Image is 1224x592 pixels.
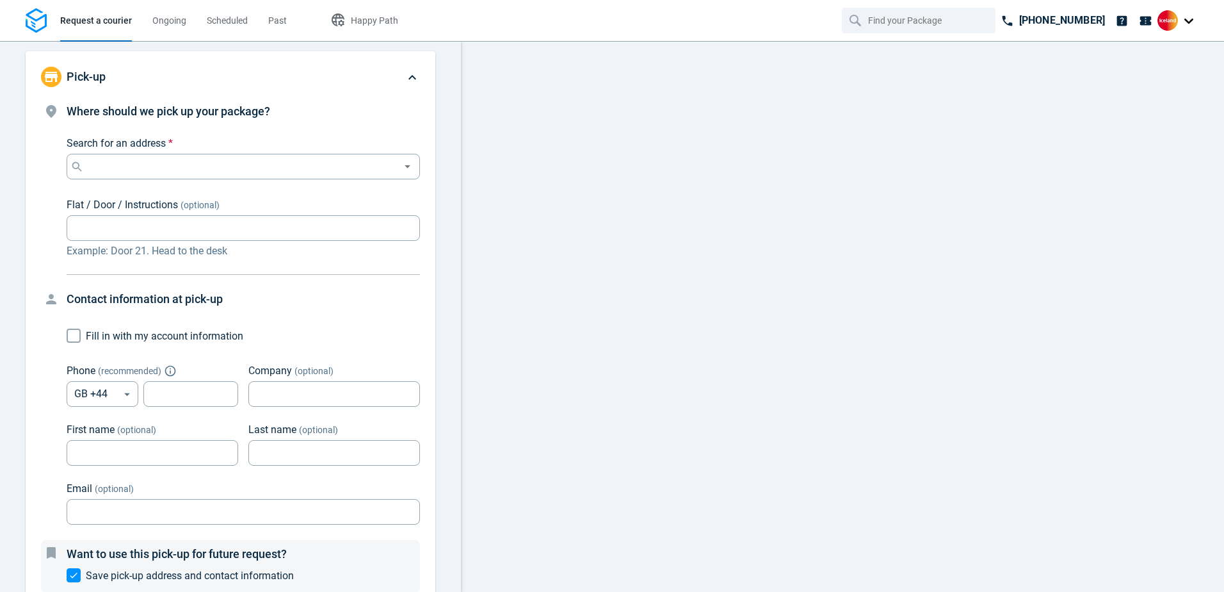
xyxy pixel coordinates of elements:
[67,70,106,83] span: Pick-up
[60,15,132,26] span: Request a courier
[351,15,398,26] span: Happy Path
[67,482,92,495] span: Email
[67,243,420,259] p: Example: Door 21. Head to the desk
[67,365,95,377] span: Phone
[86,330,243,342] span: Fill in with my account information
[181,200,220,210] span: (optional)
[248,365,292,377] span: Company
[67,290,420,308] h4: Contact information at pick-up
[294,366,334,376] span: (optional)
[67,381,138,407] div: GB +44
[67,423,115,436] span: First name
[299,425,338,435] span: (optional)
[995,8,1110,33] a: [PHONE_NUMBER]
[1157,10,1178,31] img: Client
[152,15,186,26] span: Ongoing
[117,425,156,435] span: (optional)
[67,547,287,561] span: Want to use this pick-up for future request?
[67,104,270,118] span: Where should we pick up your package?
[67,137,166,149] span: Search for an address
[86,570,294,582] span: Save pick-up address and contact information
[399,159,415,175] button: Open
[268,15,287,26] span: Past
[95,484,134,494] span: (optional)
[26,51,435,103] div: Pick-up
[1019,13,1105,28] p: [PHONE_NUMBER]
[868,8,972,33] input: Find your Package
[98,366,161,376] span: ( recommended )
[248,423,296,436] span: Last name
[26,8,47,33] img: Logo
[207,15,248,26] span: Scheduled
[166,367,174,375] button: Explain "Recommended"
[67,199,178,211] span: Flat / Door / Instructions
